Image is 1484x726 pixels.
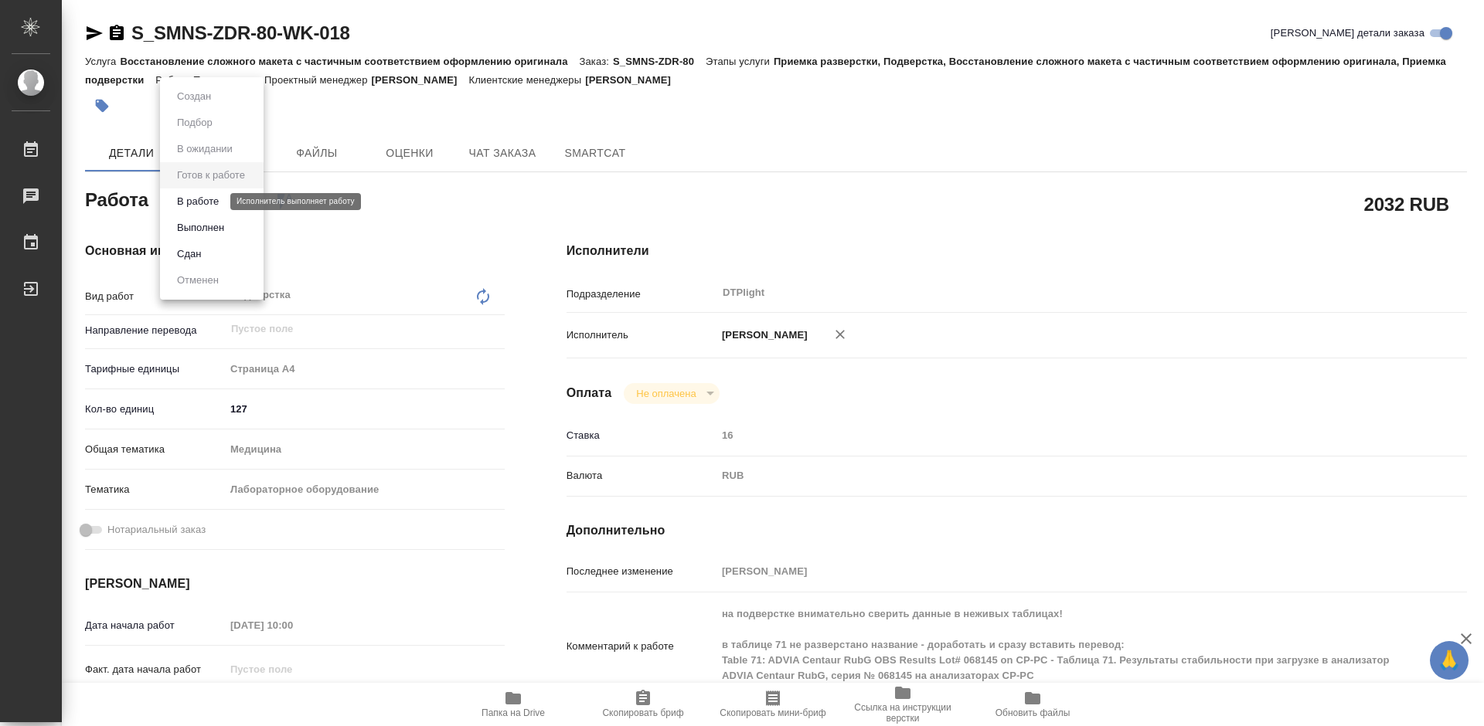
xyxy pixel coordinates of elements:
button: В работе [172,193,223,210]
button: В ожидании [172,141,237,158]
button: Сдан [172,246,206,263]
button: Подбор [172,114,217,131]
button: Создан [172,88,216,105]
button: Выполнен [172,219,229,236]
button: Готов к работе [172,167,250,184]
button: Отменен [172,272,223,289]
